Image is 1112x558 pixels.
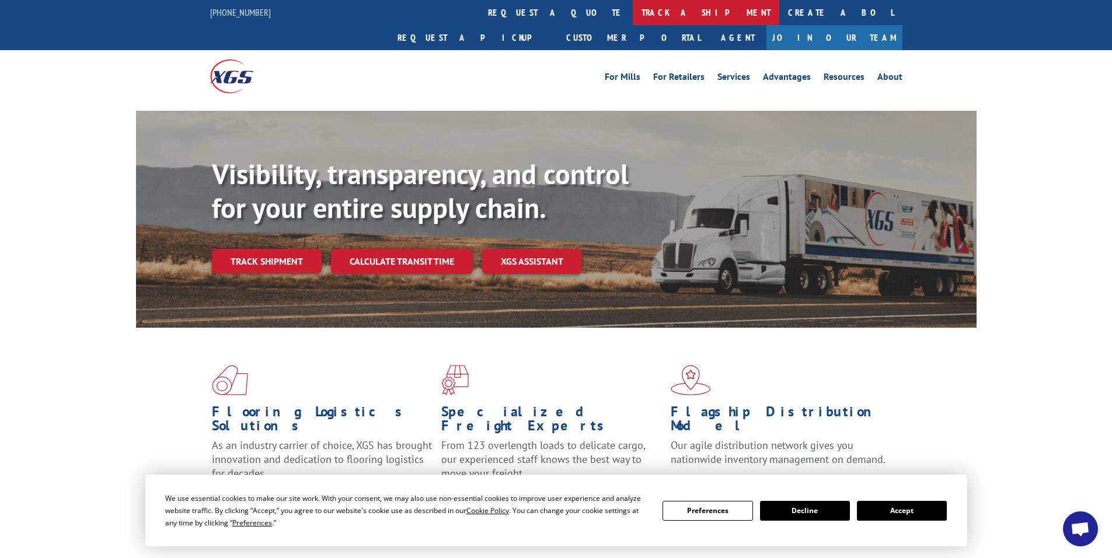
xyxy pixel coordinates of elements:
span: Our agile distribution network gives you nationwide inventory management on demand. [671,438,886,466]
img: xgs-icon-total-supply-chain-intelligence-red [212,365,248,395]
b: Visibility, transparency, and control for your entire supply chain. [212,156,629,226]
div: Cookie Consent Prompt [145,475,967,546]
a: Open chat [1063,511,1098,546]
h1: Flooring Logistics Solutions [212,405,433,438]
a: [PHONE_NUMBER] [210,6,271,18]
img: xgs-icon-flagship-distribution-model-red [671,365,711,395]
a: For Mills [605,72,640,85]
a: About [877,72,902,85]
span: Preferences [232,518,272,528]
span: Cookie Policy [466,506,509,515]
button: Preferences [663,501,752,521]
a: Advantages [763,72,811,85]
div: We use essential cookies to make our site work. With your consent, we may also use non-essential ... [165,492,649,529]
a: Agent [709,25,766,50]
h1: Specialized Freight Experts [441,405,662,438]
span: As an industry carrier of choice, XGS has brought innovation and dedication to flooring logistics... [212,438,432,480]
img: xgs-icon-focused-on-flooring-red [441,365,469,395]
a: Calculate transit time [331,249,473,274]
h1: Flagship Distribution Model [671,405,891,438]
a: Services [717,72,750,85]
a: Join Our Team [766,25,902,50]
a: For Retailers [653,72,705,85]
p: From 123 overlength loads to delicate cargo, our experienced staff knows the best way to move you... [441,438,662,490]
a: Request a pickup [389,25,557,50]
a: XGS ASSISTANT [482,249,582,274]
button: Accept [857,501,947,521]
a: Customer Portal [557,25,709,50]
button: Decline [760,501,850,521]
a: Track shipment [212,249,322,273]
a: Resources [824,72,864,85]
